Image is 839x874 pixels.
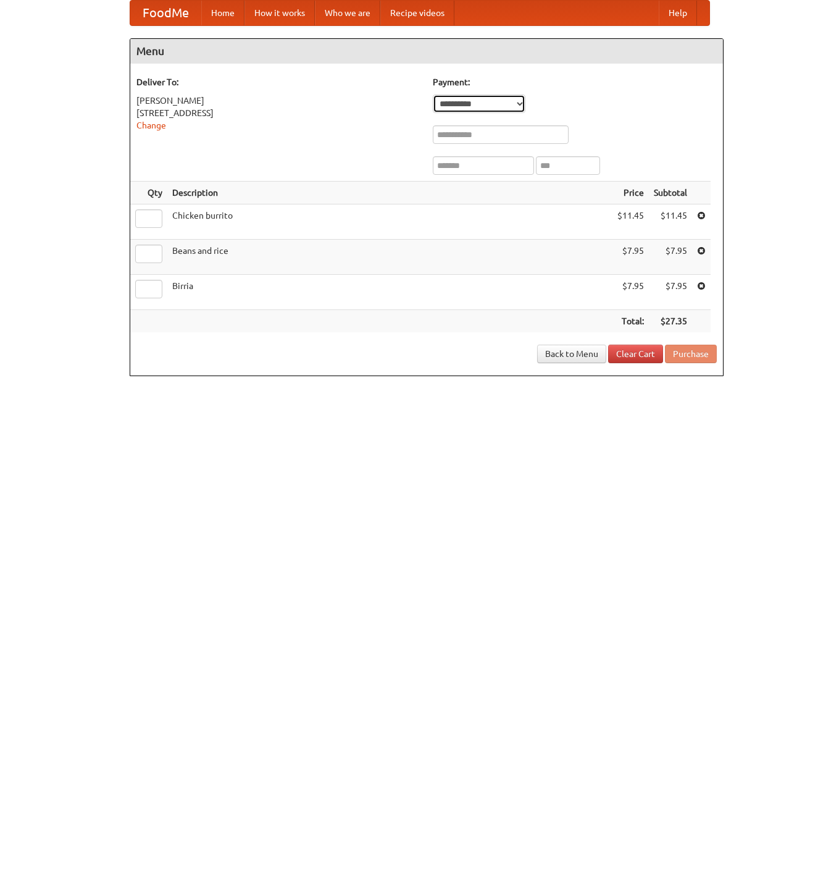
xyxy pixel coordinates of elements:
th: Qty [130,182,167,204]
a: How it works [244,1,315,25]
td: $7.95 [612,240,649,275]
a: Help [659,1,697,25]
h4: Menu [130,39,723,64]
td: Beans and rice [167,240,612,275]
th: Subtotal [649,182,692,204]
a: Change [136,120,166,130]
td: $7.95 [612,275,649,310]
a: Who we are [315,1,380,25]
th: Total: [612,310,649,333]
a: Clear Cart [608,345,663,363]
th: $27.35 [649,310,692,333]
div: [PERSON_NAME] [136,95,420,107]
td: $11.45 [649,204,692,240]
td: $11.45 [612,204,649,240]
td: Chicken burrito [167,204,612,240]
a: Recipe videos [380,1,454,25]
td: Birria [167,275,612,310]
td: $7.95 [649,240,692,275]
th: Description [167,182,612,204]
div: [STREET_ADDRESS] [136,107,420,119]
a: Back to Menu [537,345,606,363]
a: Home [201,1,244,25]
a: FoodMe [130,1,201,25]
td: $7.95 [649,275,692,310]
h5: Deliver To: [136,76,420,88]
button: Purchase [665,345,717,363]
th: Price [612,182,649,204]
h5: Payment: [433,76,717,88]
